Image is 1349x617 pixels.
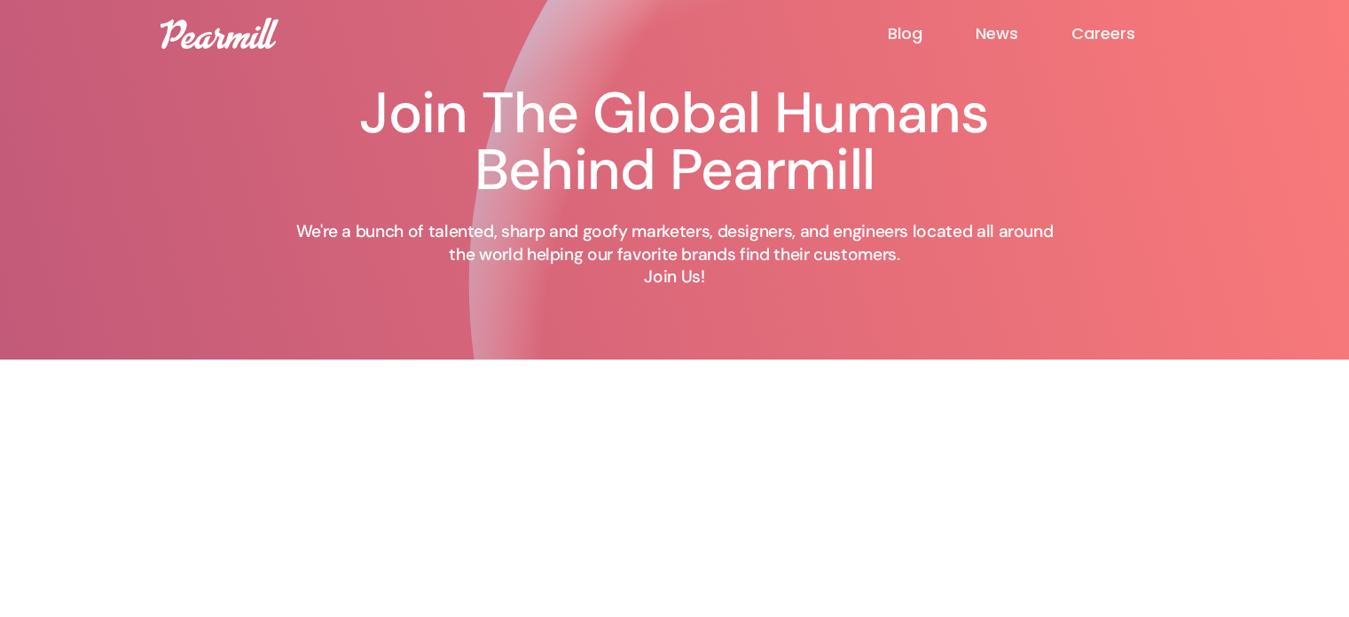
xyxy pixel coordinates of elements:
a: Blog [888,23,976,44]
a: News [976,23,1071,44]
img: Pearmill logo [161,18,278,49]
p: We're a bunch of talented, sharp and goofy marketers, designers, and engineers located all around... [285,220,1065,289]
h1: Join The Global Humans Behind Pearmill [285,85,1065,199]
a: Careers [1071,23,1188,44]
